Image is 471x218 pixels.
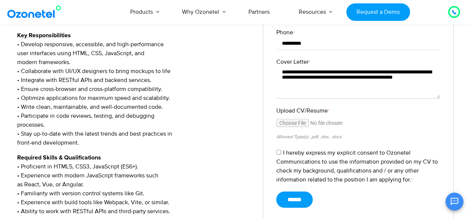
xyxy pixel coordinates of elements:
label: I hereby express my explicit consent to Ozonetel Communications to use the information provided o... [276,149,438,183]
label: Upload CV/Resume [276,106,440,115]
a: Request a Demo [346,3,410,21]
strong: Required Skills & Qualifications [18,155,101,161]
small: Allowed Type(s): .pdf, .doc, .docx [276,134,342,140]
strong: Key Responsibilities [18,32,71,38]
p: • Develop responsive, accessible, and high-performance user interfaces using HTML, CSS, JavaScrip... [18,31,252,147]
label: Cover Letter [276,57,440,66]
label: Phone [276,28,440,37]
button: Open chat [446,193,464,211]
